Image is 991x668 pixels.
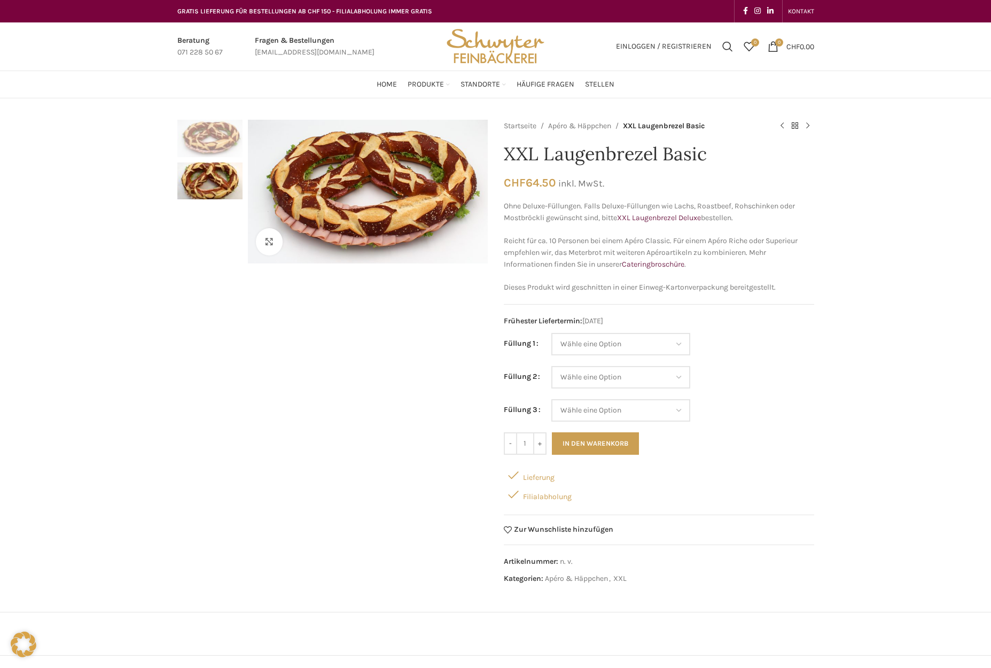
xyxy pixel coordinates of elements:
[504,574,543,583] span: Kategorien:
[504,526,614,534] a: Zur Wunschliste hinzufügen
[558,178,604,189] small: inkl. MwSt.
[177,162,243,200] img: XXL Laugenbrezel Basic – Bild 2
[585,74,614,95] a: Stellen
[504,371,540,383] label: Füllung 2
[504,315,814,327] span: [DATE]
[408,74,450,95] a: Produkte
[783,1,820,22] div: Secondary navigation
[504,485,814,504] div: Filialabholung
[545,574,608,583] a: Apéro & Häppchen
[172,74,820,95] div: Main navigation
[177,7,432,15] span: GRATIS LIEFERUNG FÜR BESTELLUNGEN AB CHF 150 - FILIALABHOLUNG IMMER GRATIS
[443,22,548,71] img: Bäckerei Schwyter
[177,120,243,157] img: XXL Laugenbrezel Basic
[504,465,814,485] div: Lieferung
[443,41,548,50] a: Site logo
[585,80,614,90] span: Stellen
[504,282,814,293] p: Dieses Produkt wird geschnitten in einer Einweg-Kartonverpackung bereitgestellt.
[408,80,444,90] span: Produkte
[788,7,814,15] span: KONTAKT
[622,260,684,269] a: Cateringbroschüre
[609,573,611,585] span: ,
[504,557,558,566] span: Artikelnummer:
[504,120,765,133] nav: Breadcrumb
[560,557,573,566] span: n. v.
[623,120,705,132] span: XXL Laugenbrezel Basic
[738,36,760,57] a: 0
[548,120,611,132] a: Apéro & Häppchen
[255,35,374,59] a: Infobox link
[514,526,613,533] span: Zur Wunschliste hinzufügen
[751,38,759,46] span: 0
[504,404,541,416] label: Füllung 3
[377,80,397,90] span: Home
[504,143,814,165] h1: XXL Laugenbrezel Basic
[616,43,712,50] span: Einloggen / Registrieren
[764,4,777,19] a: Linkedin social link
[461,74,506,95] a: Standorte
[504,235,814,271] p: Reicht für ca. 10 Personen bei einem Apéro Classic. Für einem Apéro Riche oder Superieur empfehle...
[775,38,783,46] span: 0
[613,574,627,583] a: XXL
[740,4,751,19] a: Facebook social link
[788,1,814,22] a: KONTAKT
[504,338,539,349] label: Füllung 1
[617,213,701,222] a: XXL Laugenbrezel Deluxe
[801,120,814,133] a: Next product
[517,80,574,90] span: Häufige Fragen
[776,120,789,133] a: Previous product
[552,432,639,455] button: In den Warenkorb
[786,42,814,51] bdi: 0.00
[786,42,800,51] span: CHF
[517,74,574,95] a: Häufige Fragen
[177,35,223,59] a: Infobox link
[751,4,764,19] a: Instagram social link
[377,74,397,95] a: Home
[504,432,517,455] input: -
[504,316,582,325] span: Frühester Liefertermin:
[717,36,738,57] a: Suchen
[533,432,547,455] input: +
[611,36,717,57] a: Einloggen / Registrieren
[738,36,760,57] div: Meine Wunschliste
[762,36,820,57] a: 0 CHF0.00
[504,200,814,224] p: Ohne Deluxe-Füllungen. Falls Deluxe-Füllungen wie Lachs, Roastbeef, Rohschinken oder Mostbröckli ...
[517,432,533,455] input: Produktmenge
[504,120,536,132] a: Startseite
[504,176,526,189] span: CHF
[504,176,556,189] bdi: 64.50
[461,80,500,90] span: Standorte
